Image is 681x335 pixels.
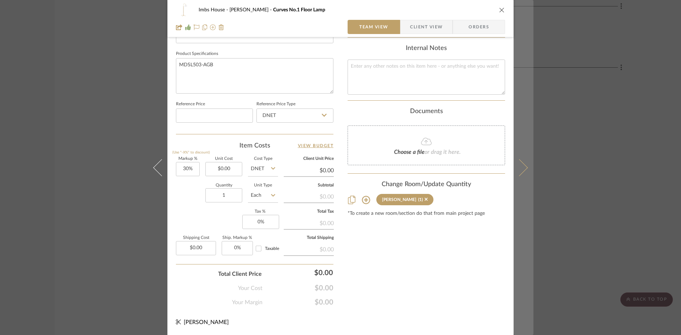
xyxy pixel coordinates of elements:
[284,216,334,229] div: $0.00
[461,20,497,34] span: Orders
[284,210,334,213] label: Total Tax
[218,24,224,30] img: Remove from project
[418,197,423,202] div: (1)
[176,236,216,240] label: Shipping Cost
[176,102,205,106] label: Reference Price
[262,298,333,307] span: $0.00
[248,157,278,161] label: Cost Type
[218,270,262,278] span: Total Client Price
[205,184,242,187] label: Quantity
[242,210,278,213] label: Tax %
[348,108,505,116] div: Documents
[184,319,229,325] span: [PERSON_NAME]
[262,284,333,292] span: $0.00
[256,102,295,106] label: Reference Price Type
[359,20,388,34] span: Team View
[284,184,334,187] label: Subtotal
[176,141,333,150] div: Item Costs
[176,52,218,56] label: Product Specifications
[382,197,416,202] div: [PERSON_NAME]
[284,236,334,240] label: Total Shipping
[199,7,229,12] span: Imbs House
[232,298,262,307] span: Your Margin
[273,7,325,12] span: Curves No.1 Floor Lamp
[348,211,505,217] div: *To create a new room/section do that from main project page
[348,181,505,189] div: Change Room/Update Quantity
[298,141,334,150] a: View Budget
[205,157,242,161] label: Unit Cost
[265,266,336,280] div: $0.00
[348,45,505,52] div: Internal Notes
[248,184,278,187] label: Unit Type
[394,149,425,155] span: Choose a file
[499,7,505,13] button: close
[265,246,279,251] span: Taxable
[176,157,200,161] label: Markup %
[425,149,461,155] span: or drag it here.
[229,7,273,12] span: [PERSON_NAME]
[410,20,443,34] span: Client View
[238,284,262,292] span: Your Cost
[176,3,193,17] img: 5b676e4d-d5e4-4f62-8ae8-f4c19c634c36_48x40.jpg
[284,242,334,255] div: $0.00
[222,236,253,240] label: Ship. Markup %
[284,157,334,161] label: Client Unit Price
[284,190,334,202] div: $0.00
